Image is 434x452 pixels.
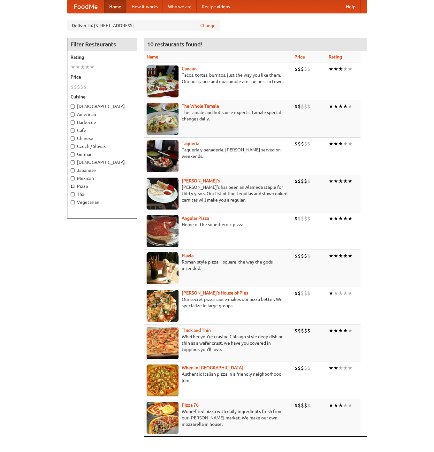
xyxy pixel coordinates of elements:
li: $ [294,140,298,147]
li: ★ [329,402,333,409]
li: $ [71,83,74,90]
li: ★ [343,65,348,73]
label: German [71,151,134,157]
p: [PERSON_NAME]'s has been an Alameda staple for thirty years. Our list of fine tequilas and slow-c... [147,184,290,203]
li: $ [304,327,307,334]
li: $ [74,83,77,90]
img: flavia.jpg [147,252,179,284]
img: angular.jpg [147,215,179,247]
b: The Whole Tamale [182,103,219,109]
li: ★ [343,290,348,297]
li: ★ [333,327,338,334]
li: $ [307,327,310,334]
img: pedros.jpg [147,178,179,210]
a: Name [147,54,158,59]
p: Our secret pizza sauce makes our pizza better. We specialize in large groups. [147,296,290,309]
div: Deliver to: [STREET_ADDRESS] [67,20,220,31]
a: Help [341,0,361,13]
li: $ [294,178,298,185]
label: Czech / Slovak [71,143,134,149]
li: ★ [338,252,343,259]
li: $ [307,65,310,73]
li: $ [294,364,298,372]
li: ★ [348,103,353,110]
p: Wood-fired pizza with daily ingredients fresh from our [PERSON_NAME] market. We make our own mozz... [147,408,290,427]
li: $ [304,290,307,297]
a: Thick and Thin [182,328,211,333]
li: $ [307,290,310,297]
li: $ [298,140,301,147]
li: $ [298,290,301,297]
li: ★ [338,178,343,185]
li: $ [77,83,80,90]
li: $ [294,65,298,73]
li: $ [307,140,310,147]
a: [PERSON_NAME]'s [182,178,220,183]
img: cancun.jpg [147,65,179,97]
li: ★ [343,140,348,147]
li: $ [298,215,301,222]
li: ★ [333,290,338,297]
li: $ [298,364,301,372]
li: $ [294,215,298,222]
li: ★ [329,252,333,259]
li: ★ [71,64,75,71]
input: Mexican [71,176,75,180]
li: ★ [329,364,333,372]
input: German [71,152,75,157]
li: ★ [333,65,338,73]
label: [DEMOGRAPHIC_DATA] [71,103,134,110]
li: ★ [338,215,343,222]
li: $ [298,402,301,409]
li: ★ [348,215,353,222]
li: ★ [80,64,85,71]
li: ★ [333,178,338,185]
li: ★ [338,65,343,73]
input: [DEMOGRAPHIC_DATA] [71,160,75,165]
li: ★ [348,178,353,185]
p: Authentic Italian pizza in a friendly neighborhood joint. [147,371,290,384]
li: $ [307,252,310,259]
li: $ [301,364,304,372]
li: $ [304,103,307,110]
li: $ [304,402,307,409]
li: $ [304,178,307,185]
li: ★ [329,65,333,73]
input: Barbecue [71,120,75,125]
li: $ [304,215,307,222]
a: Flavia [182,253,194,258]
a: When in [GEOGRAPHIC_DATA] [182,365,243,370]
li: $ [301,327,304,334]
h5: Rating [71,54,134,60]
li: ★ [333,402,338,409]
li: $ [83,83,87,90]
p: The tamale and hot sauce experts. Tamale special changes daily. [147,109,290,122]
li: ★ [338,290,343,297]
li: ★ [329,103,333,110]
li: $ [301,65,304,73]
li: ★ [338,140,343,147]
li: ★ [329,178,333,185]
li: $ [294,327,298,334]
li: ★ [348,327,353,334]
li: $ [304,65,307,73]
li: ★ [348,402,353,409]
label: Mexican [71,175,134,181]
h4: Filter Restaurants [67,38,137,51]
li: $ [307,215,310,222]
li: ★ [333,364,338,372]
li: ★ [343,402,348,409]
input: Thai [71,192,75,196]
h5: Cuisine [71,94,134,100]
b: Taqueria [182,141,199,146]
a: Change [200,22,216,29]
img: thick.jpg [147,327,179,359]
li: $ [307,103,310,110]
a: Price [294,54,305,59]
a: [PERSON_NAME]'s House of Pies [182,290,248,295]
li: ★ [338,402,343,409]
label: Pizza [71,183,134,189]
input: Japanese [71,168,75,172]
